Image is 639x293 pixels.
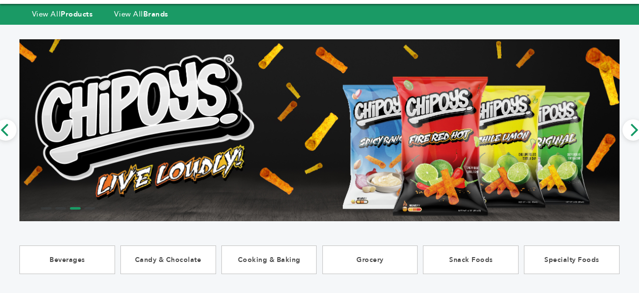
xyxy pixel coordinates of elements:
[41,207,51,210] li: Page dot 1
[524,245,620,274] a: Specialty Foods
[423,245,519,274] a: Snack Foods
[61,9,93,19] strong: Products
[322,245,418,274] a: Grocery
[19,30,620,230] img: Marketplace Top Banner 3
[55,207,66,210] li: Page dot 2
[221,245,317,274] a: Cooking & Baking
[19,245,115,274] a: Beverages
[114,9,168,19] a: View AllBrands
[70,207,81,210] li: Page dot 3
[84,207,95,210] li: Page dot 4
[32,9,93,19] a: View AllProducts
[120,245,216,274] a: Candy & Chocolate
[143,9,168,19] strong: Brands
